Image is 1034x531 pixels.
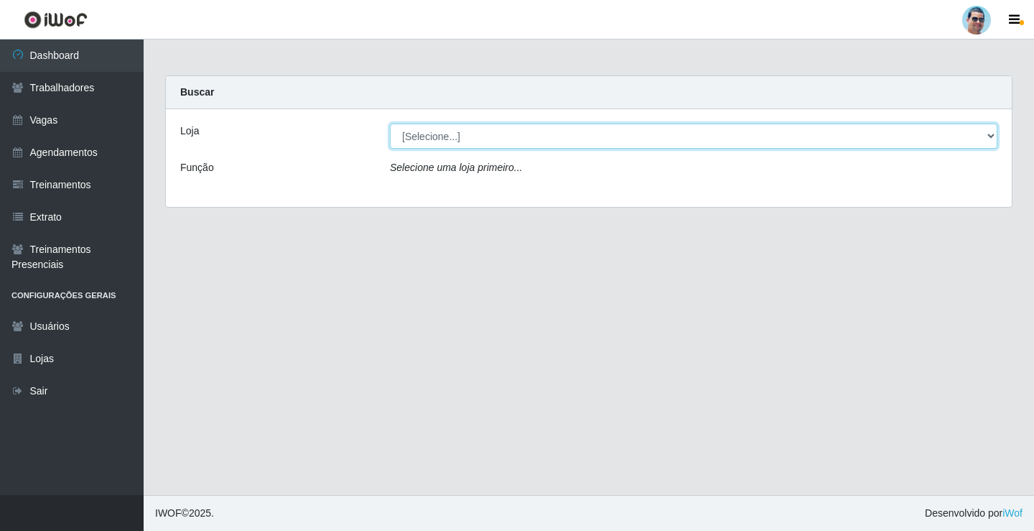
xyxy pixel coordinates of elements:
[180,160,214,175] label: Função
[925,506,1023,521] span: Desenvolvido por
[180,86,214,98] strong: Buscar
[390,162,522,173] i: Selecione uma loja primeiro...
[24,11,88,29] img: CoreUI Logo
[1002,507,1023,519] a: iWof
[155,506,214,521] span: © 2025 .
[180,124,199,139] label: Loja
[155,507,182,519] span: IWOF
